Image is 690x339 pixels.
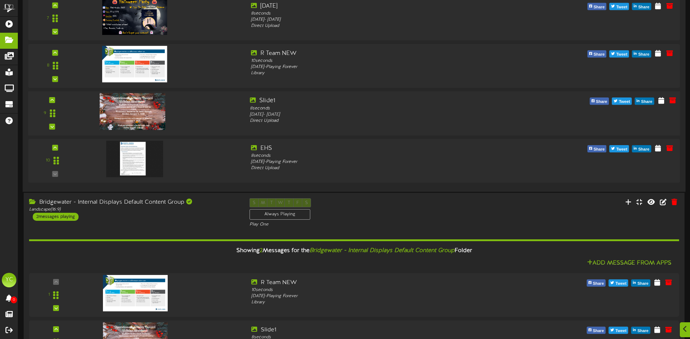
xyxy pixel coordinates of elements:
div: Showing Messages for the Folder [24,243,685,259]
span: Share [637,3,651,11]
button: Share [587,279,606,287]
img: 657230d9-9fbd-4b3b-8f73-1e6f2f7e606arteam-screen-15jun2022-final.jpg [103,275,168,311]
button: Share [587,327,606,334]
div: 9 [44,110,46,116]
div: 10 [46,157,50,164]
div: EHS [251,144,512,153]
div: [DATE] - Playing Forever [251,64,512,70]
span: Share [640,98,654,106]
div: Always Playing [250,209,310,220]
button: Tweet [609,145,629,152]
span: Tweet [615,145,629,153]
i: Bridgewater - Internal Displays Default Content Group [310,247,455,254]
div: [DATE] - [DATE] [250,112,513,118]
div: Direct Upload [251,165,512,171]
button: Tweet [612,97,632,105]
button: Share [587,3,607,10]
span: Share [592,51,606,59]
div: 8 seconds [250,105,513,111]
div: Direct Upload [251,23,512,29]
span: Share [591,327,606,335]
div: Library [251,70,512,76]
button: Share [631,279,650,287]
img: f2fcf2e6-7f9b-4959-92c5-d71a330fa7da.jpg [100,93,165,130]
div: 10 seconds [251,287,511,293]
button: Share [632,3,651,10]
div: 2 messages playing [33,213,79,221]
span: Share [592,145,606,153]
span: Share [636,327,650,335]
span: Share [637,51,651,59]
div: [DATE] - Playing Forever [251,159,512,165]
div: [DATE] - [DATE] [251,17,512,23]
div: YC [2,273,16,287]
span: Tweet [617,98,631,106]
span: Share [594,98,609,106]
button: Tweet [609,279,628,287]
img: 657230d9-9fbd-4b3b-8f73-1e6f2f7e606arteam-screen-15jun2022-final.jpg [102,46,167,82]
div: Library [251,299,511,306]
span: 0 [11,296,17,303]
img: 50c0e73d-9877-47c1-907d-e7a35ab6ef2d.png [106,141,163,177]
span: Share [637,145,651,153]
div: Direct Upload [250,118,513,124]
button: Share [587,50,607,57]
span: 2 [260,247,263,254]
div: 8 seconds [251,11,512,17]
span: Tweet [614,280,628,288]
span: Share [636,280,650,288]
button: Tweet [609,3,629,10]
span: Tweet [614,327,628,335]
button: Share [632,145,651,152]
div: 8 [47,63,49,69]
span: Tweet [615,3,629,11]
div: Landscape ( 16:9 ) [29,207,239,213]
button: Tweet [609,327,628,334]
span: Share [591,280,606,288]
div: Bridgewater - Internal Displays Default Content Group [29,198,239,207]
div: Slide1 [250,97,513,105]
button: Share [632,50,651,57]
div: Slide1 [251,326,511,334]
div: Play One [250,222,459,228]
div: 10 seconds [251,58,512,64]
div: R Team NEW [251,49,512,58]
button: Share [631,327,650,334]
span: Share [592,3,606,11]
div: [DATE] - Playing Forever [251,293,511,299]
button: Share [590,97,609,105]
div: R Team NEW [251,279,511,287]
div: 8 seconds [251,153,512,159]
div: [DATE] [251,2,512,11]
button: Share [635,97,654,105]
button: Add Message From Apps [585,259,674,268]
button: Share [587,145,607,152]
span: Tweet [615,51,629,59]
button: Tweet [609,50,629,57]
